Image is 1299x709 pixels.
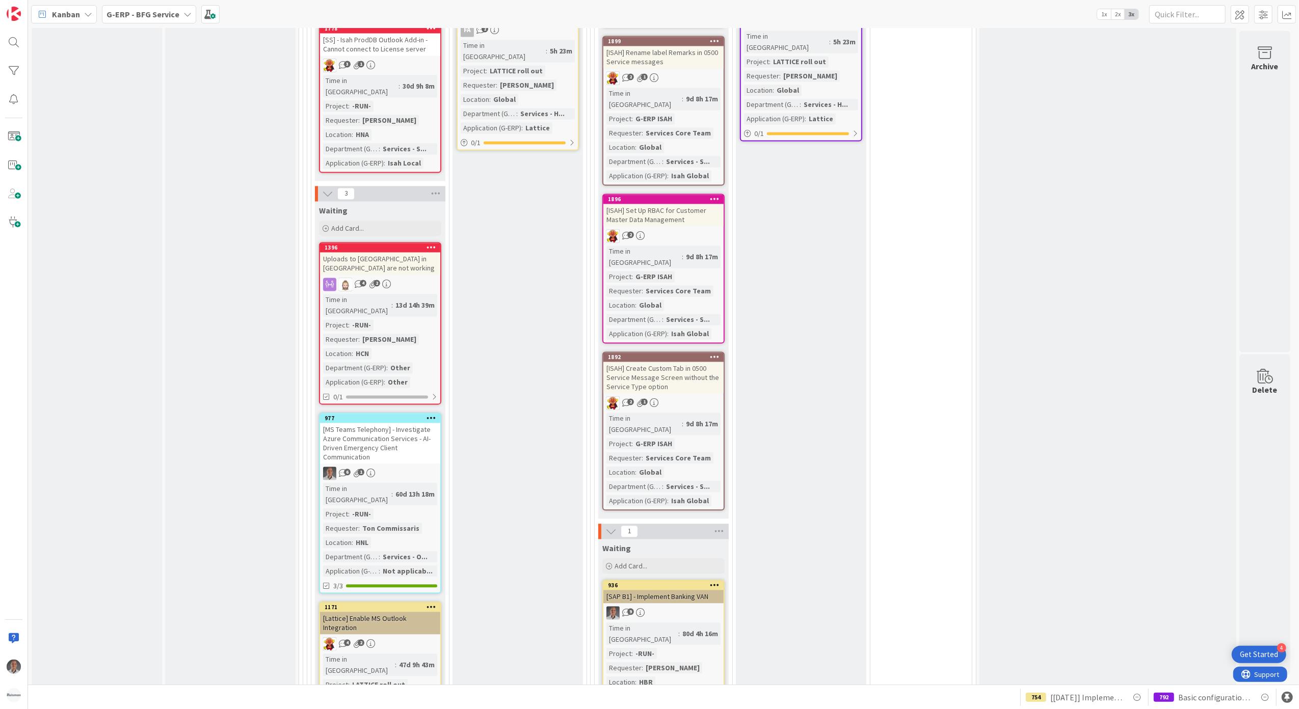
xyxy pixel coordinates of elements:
[391,488,393,500] span: :
[320,423,440,463] div: [MS Teams Telephony] - Investigate Azure Communication Services - AI-Driven Emergency Client Comm...
[771,56,829,67] div: LATTICE roll out
[360,115,419,126] div: [PERSON_NAME]
[333,581,343,591] span: 3/3
[353,129,372,140] div: HNA
[344,61,351,67] span: 3
[521,122,523,133] span: :
[744,31,829,53] div: Time in [GEOGRAPHIC_DATA]
[337,187,355,200] span: 3
[744,85,773,96] div: Location
[643,662,702,673] div: [PERSON_NAME]
[781,70,840,81] div: [PERSON_NAME]
[353,348,372,359] div: HCN
[379,551,380,562] span: :
[461,94,489,105] div: Location
[393,299,437,311] div: 13d 14h 39m
[350,679,408,690] div: LATTICE roll out
[348,319,350,331] span: :
[461,65,486,76] div: Project
[320,603,440,612] div: 1171
[396,659,437,670] div: 47d 9h 43m
[606,662,642,673] div: Requester
[603,352,724,393] div: 1892[ISAH] Create Custom Tab in 0500 Service Message Screen without the Service Type option
[320,59,440,72] div: LC
[323,348,352,359] div: Location
[678,628,680,639] span: :
[323,157,384,169] div: Application (G-ERP)
[603,352,724,362] div: 1892
[800,99,801,110] span: :
[323,143,379,154] div: Department (G-ERP)
[320,603,440,634] div: 1171[Lattice] Enable MS Outlook Integration
[631,438,633,449] span: :
[754,128,764,139] span: 0 / 1
[320,24,440,56] div: 1778[SS] - Isah ProdDB Outlook Add-in - Cannot connect to License server
[662,314,664,325] span: :
[606,467,635,478] div: Location
[323,565,379,577] div: Application (G-ERP)
[323,653,395,676] div: Time in [GEOGRAPHIC_DATA]
[399,80,400,92] span: :
[323,115,358,126] div: Requester
[606,285,642,296] div: Requester
[633,648,657,659] div: -RUN-
[633,438,675,449] div: G-ERP ISAH
[319,205,348,215] span: Waiting
[358,61,364,67] span: 1
[769,56,771,67] span: :
[627,398,634,405] span: 2
[320,637,440,650] div: LC
[461,23,474,37] div: FA
[669,170,711,181] div: Isah Global
[608,196,724,203] div: 1896
[603,606,724,619] div: PS
[21,2,46,14] span: Support
[682,93,683,104] span: :
[643,452,713,463] div: Services Core Team
[603,37,724,68] div: 1899[ISAH] Rename label Remarks in 0500 Service messages
[680,628,721,639] div: 80d 4h 16m
[388,362,413,373] div: Other
[1097,9,1111,19] span: 1x
[603,195,724,226] div: 1896[ISAH] Set Up RBAC for Customer Master Data Management
[323,467,336,480] img: PS
[7,688,21,702] img: avatar
[603,204,724,226] div: [ISAH] Set Up RBAC for Customer Master Data Management
[801,99,851,110] div: Services - H...
[320,243,440,252] div: 1396
[806,113,836,124] div: Lattice
[487,65,545,76] div: LATTICE roll out
[741,127,861,140] div: 0/1
[518,108,567,119] div: Services - H...
[384,376,385,388] span: :
[325,244,440,251] div: 1396
[635,676,637,688] span: :
[1050,691,1123,703] span: [[DATE]] Implement Accountview BI information- [Data Transport to BI Datalake]
[331,224,364,233] span: Add Card...
[805,113,806,124] span: :
[400,80,437,92] div: 30d 9h 8m
[325,415,440,422] div: 977
[627,608,634,615] span: 9
[320,414,440,423] div: 977
[608,38,724,45] div: 1899
[323,551,379,562] div: Department (G-ERP)
[603,590,724,603] div: [SAP B1] - Implement Banking VAN
[682,251,683,262] span: :
[606,142,635,153] div: Location
[458,137,578,149] div: 0/1
[606,676,635,688] div: Location
[606,452,642,463] div: Requester
[669,495,711,506] div: Isah Global
[380,565,435,577] div: Not applicab...
[606,481,662,492] div: Department (G-ERP)
[323,100,348,112] div: Project
[606,495,667,506] div: Application (G-ERP)
[374,280,380,286] span: 2
[603,71,724,85] div: LC
[1125,9,1138,19] span: 3x
[320,467,440,480] div: PS
[683,418,721,429] div: 9d 8h 17m
[606,88,682,110] div: Time in [GEOGRAPHIC_DATA]
[606,606,620,619] img: PS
